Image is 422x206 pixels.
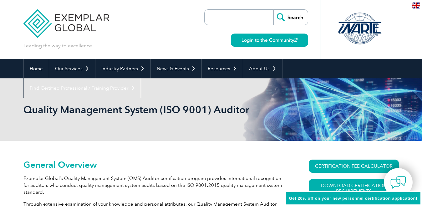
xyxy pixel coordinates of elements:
[412,3,420,8] img: en
[294,38,297,42] img: open_square.png
[95,59,150,78] a: Industry Partners
[390,175,406,190] img: contact-chat.png
[151,59,201,78] a: News & Events
[231,34,308,47] a: Login to the Community
[23,160,286,170] h2: General Overview
[23,42,92,49] p: Leading the way to excellence
[23,103,264,116] h1: Quality Management System (ISO 9001) Auditor
[24,59,49,78] a: Home
[273,10,308,25] input: Search
[49,59,95,78] a: Our Services
[309,160,399,173] a: CERTIFICATION FEE CALCULATOR
[309,179,399,198] a: Download Certification Requirements
[243,59,282,78] a: About Us
[289,196,417,201] span: Get 20% off on your new personnel certification application!
[24,78,141,98] a: Find Certified Professional / Training Provider
[202,59,243,78] a: Resources
[23,175,286,196] p: Exemplar Global’s Quality Management System (QMS) Auditor certification program provides internat...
